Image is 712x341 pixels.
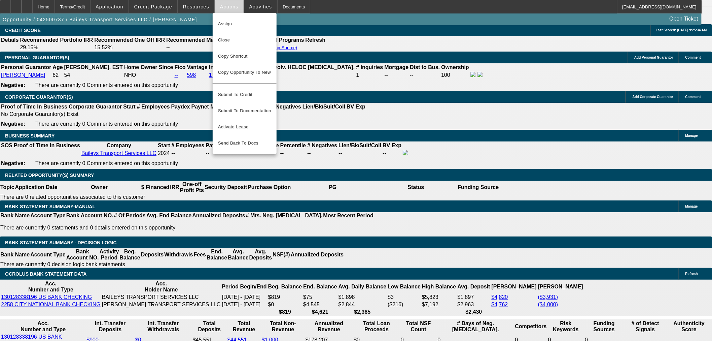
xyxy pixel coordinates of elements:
span: Copy Opportunity To New [218,70,271,75]
span: Assign [218,20,271,28]
span: Submit To Documentation [218,107,271,115]
span: Close [218,36,271,44]
span: Activate Lease [218,123,271,131]
span: Send Back To Docs [218,139,271,147]
span: Submit To Credit [218,91,271,99]
span: Copy Shortcut [218,52,271,60]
